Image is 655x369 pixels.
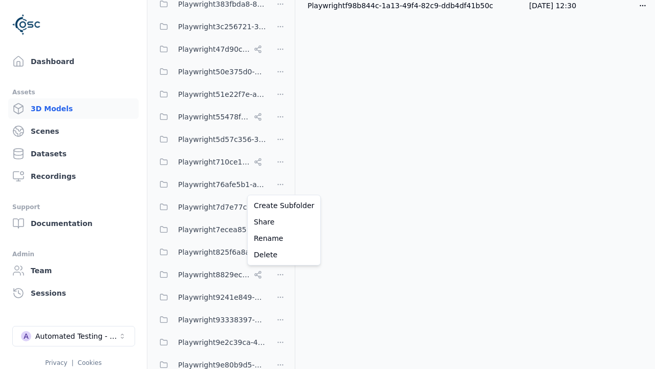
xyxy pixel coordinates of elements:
a: Create Subfolder [250,197,318,214]
a: Rename [250,230,318,247]
a: Delete [250,247,318,263]
a: Share [250,214,318,230]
